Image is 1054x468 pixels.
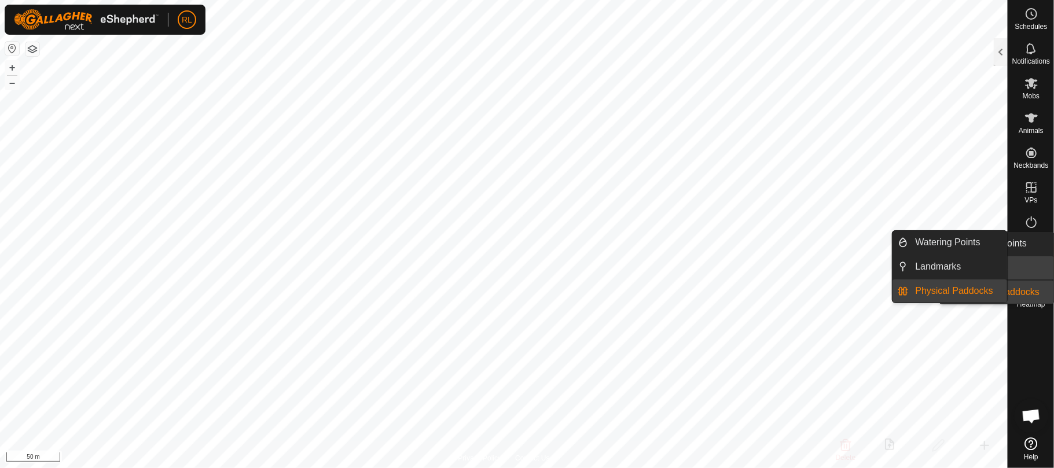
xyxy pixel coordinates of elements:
li: Physical Paddocks [893,279,1007,303]
span: Help [1024,454,1038,460]
a: Landmarks [909,255,1008,278]
span: Mobs [1023,93,1040,100]
span: Neckbands [1013,162,1048,169]
span: Animals [1019,127,1044,134]
button: Map Layers [25,42,39,56]
span: Schedules [1015,23,1047,30]
span: Physical Paddocks [916,284,993,298]
span: VPs [1024,197,1037,204]
a: Watering Points [909,231,1008,254]
span: Landmarks [916,260,961,274]
a: Privacy Policy [458,453,501,463]
span: Watering Points [916,235,980,249]
button: – [5,76,19,90]
a: Physical Paddocks [909,279,1008,303]
img: Gallagher Logo [14,9,159,30]
li: Landmarks [893,255,1007,278]
a: Contact Us [515,453,549,463]
span: RL [182,14,192,26]
div: Open chat [1014,399,1049,433]
a: Help [1008,433,1054,465]
li: Watering Points [893,231,1007,254]
span: Heatmap [1017,301,1045,308]
span: Notifications [1012,58,1050,65]
button: Reset Map [5,42,19,56]
button: + [5,61,19,75]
